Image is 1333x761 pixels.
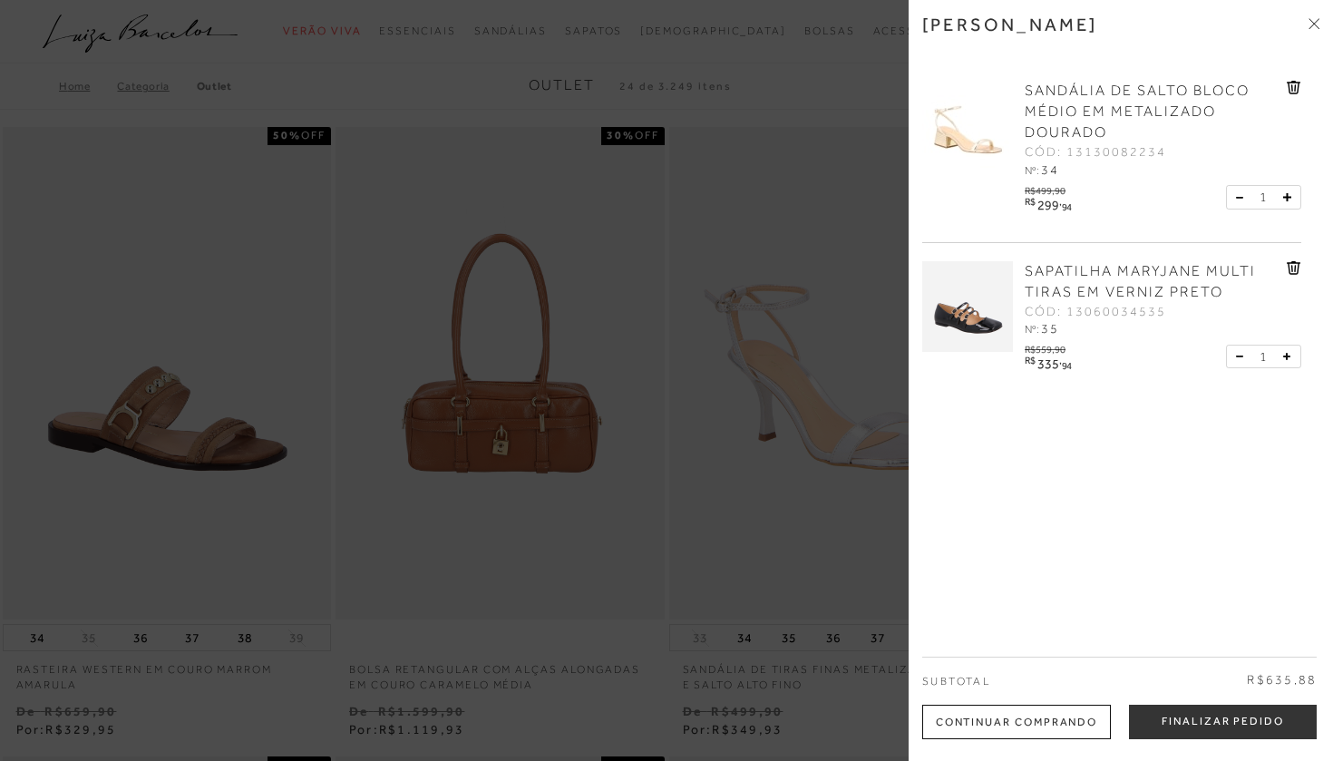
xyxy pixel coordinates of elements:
[922,14,1098,35] h3: [PERSON_NAME]
[1025,261,1282,303] a: SAPATILHA MARYJANE MULTI TIRAS EM VERNIZ PRETO
[922,675,990,688] span: Subtotal
[922,81,1013,171] img: SANDÁLIA DE SALTO BLOCO MÉDIO EM METALIZADO DOURADO
[1041,321,1059,336] span: 35
[1037,198,1059,212] span: 299
[922,261,1013,352] img: SAPATILHA MARYJANE MULTI TIRAS EM VERNIZ PRETO
[1025,180,1075,196] div: R$499,90
[1025,323,1039,336] span: Nº:
[1059,197,1072,207] i: ,
[1260,188,1267,207] span: 1
[1025,197,1035,207] i: R$
[1041,162,1059,177] span: 34
[1025,303,1166,321] span: CÓD: 13060034535
[1025,263,1256,300] span: SAPATILHA MARYJANE MULTI TIRAS EM VERNIZ PRETO
[922,705,1111,739] div: Continuar Comprando
[1025,164,1039,177] span: Nº:
[1059,356,1072,366] i: ,
[1247,671,1317,689] span: R$635,88
[1062,201,1072,212] span: 94
[1037,356,1059,371] span: 335
[1129,705,1317,739] button: Finalizar Pedido
[1025,81,1282,143] a: SANDÁLIA DE SALTO BLOCO MÉDIO EM METALIZADO DOURADO
[1025,83,1250,141] span: SANDÁLIA DE SALTO BLOCO MÉDIO EM METALIZADO DOURADO
[1260,347,1267,366] span: 1
[1025,339,1075,355] div: R$559,90
[1025,356,1035,366] i: R$
[1062,360,1072,371] span: 94
[1025,143,1166,161] span: CÓD: 13130082234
